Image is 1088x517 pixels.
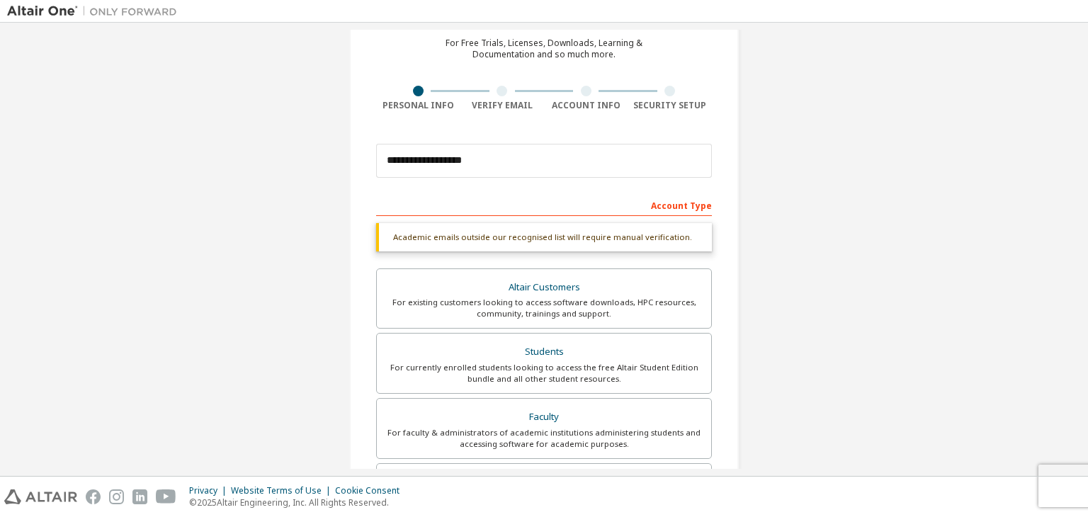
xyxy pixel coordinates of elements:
div: Academic emails outside our recognised list will require manual verification. [376,223,712,251]
p: © 2025 Altair Engineering, Inc. All Rights Reserved. [189,496,408,509]
div: Students [385,342,703,362]
div: Account Type [376,193,712,216]
div: Faculty [385,407,703,427]
div: Personal Info [376,100,460,111]
div: Verify Email [460,100,545,111]
img: altair_logo.svg [4,489,77,504]
img: facebook.svg [86,489,101,504]
div: Cookie Consent [335,485,408,496]
div: For faculty & administrators of academic institutions administering students and accessing softwa... [385,427,703,450]
img: linkedin.svg [132,489,147,504]
div: Altair Customers [385,278,703,297]
div: Privacy [189,485,231,496]
div: Security Setup [628,100,713,111]
img: youtube.svg [156,489,176,504]
div: Account Info [544,100,628,111]
img: instagram.svg [109,489,124,504]
div: Website Terms of Use [231,485,335,496]
div: For Free Trials, Licenses, Downloads, Learning & Documentation and so much more. [446,38,642,60]
img: Altair One [7,4,184,18]
div: For currently enrolled students looking to access the free Altair Student Edition bundle and all ... [385,362,703,385]
div: For existing customers looking to access software downloads, HPC resources, community, trainings ... [385,297,703,319]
